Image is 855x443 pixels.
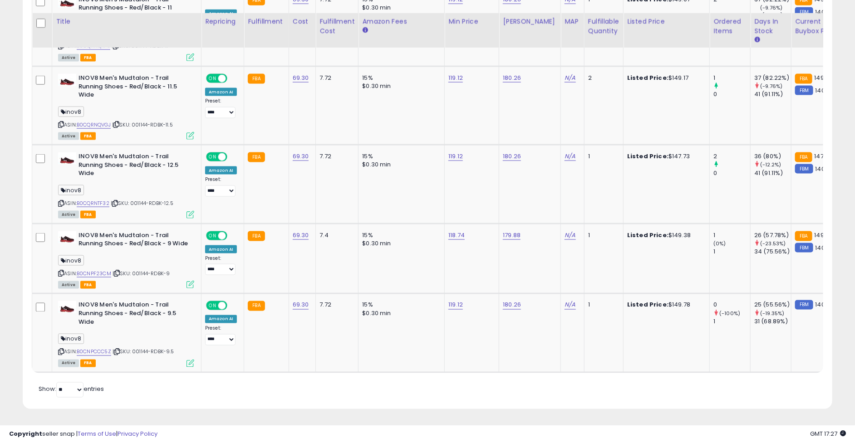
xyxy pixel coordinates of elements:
[248,152,265,162] small: FBA
[362,301,437,309] div: 15%
[627,301,668,309] b: Listed Price:
[112,121,173,128] span: | SKU: 001144-RDBK-11.5
[58,301,194,366] div: ASIN:
[713,301,750,309] div: 0
[760,310,784,317] small: (-19.35%)
[80,54,96,62] span: FBA
[816,301,825,309] span: 140
[719,310,740,317] small: (-100%)
[319,152,351,161] div: 7.72
[39,385,104,394] span: Show: entries
[205,176,237,197] div: Preset:
[565,231,575,240] a: N/A
[58,74,76,86] img: 31w7hmjbeoL._SL40_.jpg
[205,98,237,118] div: Preset:
[795,231,812,241] small: FBA
[713,231,750,239] div: 1
[248,231,265,241] small: FBA
[362,26,368,34] small: Amazon Fees.
[362,17,441,26] div: Amazon Fees
[56,17,197,26] div: Title
[795,86,813,95] small: FBM
[713,169,750,177] div: 0
[226,232,241,239] span: OFF
[79,152,189,180] b: INOV8 Men's Mudtalon - Trail Running Shoes - Red/Black - 12.5 Wide
[795,164,813,174] small: FBM
[816,243,825,252] span: 140
[760,240,786,247] small: (-23.53%)
[810,429,846,438] span: 2025-09-15 17:27 GMT
[58,301,76,313] img: 31w7hmjbeoL._SL40_.jpg
[760,161,781,168] small: (-12.2%)
[713,17,747,36] div: Ordered Items
[627,231,668,239] b: Listed Price:
[448,152,463,161] a: 119.12
[503,231,521,240] a: 179.88
[565,301,575,310] a: N/A
[588,74,616,82] div: 2
[816,86,825,95] span: 140
[77,200,109,207] a: B0CQRNTF32
[448,301,463,310] a: 119.12
[754,90,791,98] div: 41 (91.11%)
[565,73,575,83] a: N/A
[207,153,218,161] span: ON
[754,231,791,239] div: 26 (57.78%)
[319,231,351,239] div: 7.4
[248,17,285,26] div: Fulfillment
[248,301,265,311] small: FBA
[503,17,557,26] div: [PERSON_NAME]
[226,153,241,161] span: OFF
[754,169,791,177] div: 41 (91.11%)
[205,88,237,96] div: Amazon AI
[503,301,521,310] a: 180.26
[627,74,703,82] div: $149.17
[627,73,668,82] b: Listed Price:
[816,8,825,16] span: 140
[503,73,521,83] a: 180.26
[362,82,437,90] div: $0.30 min
[58,152,76,165] img: 31w7hmjbeoL._SL40_.jpg
[362,4,437,12] div: $0.30 min
[713,240,726,247] small: (0%)
[503,152,521,161] a: 180.26
[760,83,782,90] small: (-9.76%)
[754,152,791,161] div: 36 (80%)
[795,17,842,36] div: Current Buybox Price
[58,132,79,140] span: All listings currently available for purchase on Amazon
[205,326,237,346] div: Preset:
[226,75,241,83] span: OFF
[319,74,351,82] div: 7.72
[713,318,750,326] div: 1
[205,166,237,175] div: Amazon AI
[80,281,96,289] span: FBA
[80,211,96,219] span: FBA
[795,7,813,17] small: FBM
[627,301,703,309] div: $149.78
[58,281,79,289] span: All listings currently available for purchase on Amazon
[77,348,111,356] a: B0CNPCCC5Z
[58,74,194,139] div: ASIN:
[79,231,189,250] b: INOV8 Men's Mudtalon - Trail Running Shoes - Red/Black - 9 Wide
[293,301,309,310] a: 69.30
[627,231,703,239] div: $149.38
[205,17,240,26] div: Repricing
[205,255,237,276] div: Preset:
[319,301,351,309] div: 7.72
[565,17,580,26] div: MAP
[113,270,170,277] span: | SKU: 001144-RDBK-9
[58,231,76,243] img: 31w7hmjbeoL._SL40_.jpg
[79,301,189,329] b: INOV8 Men's Mudtalon - Trail Running Shoes - Red/Black - 9.5 Wide
[362,161,437,169] div: $0.30 min
[79,74,189,102] b: INOV8 Men's Mudtalon - Trail Running Shoes - Red/Black - 11.5 Wide
[77,270,111,277] a: B0CNPF23CM
[565,152,575,161] a: N/A
[588,17,619,36] div: Fulfillable Quantity
[362,310,437,318] div: $0.30 min
[713,248,750,256] div: 1
[754,17,787,36] div: Days In Stock
[58,255,84,266] span: inov8
[795,243,813,253] small: FBM
[293,73,309,83] a: 69.30
[58,185,84,195] span: inov8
